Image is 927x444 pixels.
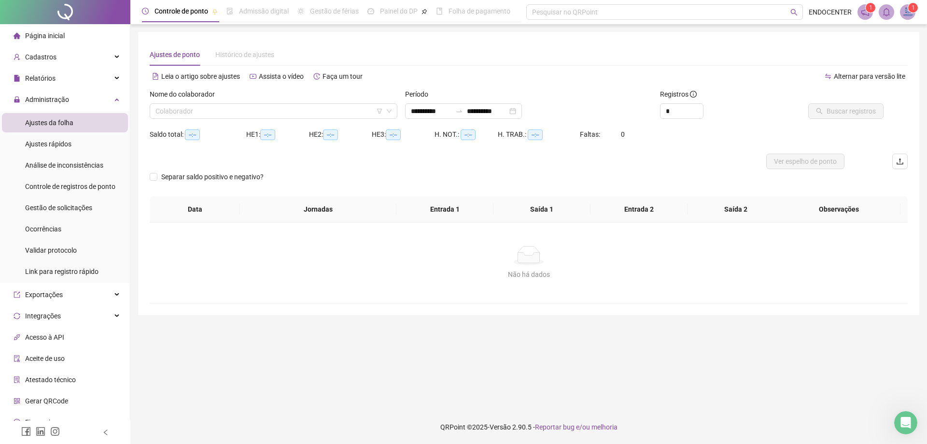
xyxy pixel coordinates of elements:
span: 1 [912,4,915,11]
span: linkedin [36,427,45,436]
span: left [102,429,109,436]
span: Integrações [25,312,61,320]
span: export [14,291,20,298]
span: down [386,108,392,114]
div: Saldo total: [150,129,246,140]
span: Leia o artigo sobre ajustes [161,72,240,80]
span: upload [896,158,904,165]
span: qrcode [14,398,20,404]
sup: 1 [866,3,875,13]
span: dollar [14,419,20,426]
span: Histórico de ajustes [215,51,274,58]
span: api [14,334,20,341]
th: Saída 1 [493,196,590,223]
span: Ocorrências [25,225,61,233]
span: Administração [25,96,69,103]
th: Entrada 2 [590,196,688,223]
div: HE 2: [309,129,372,140]
span: Gerar QRCode [25,397,68,405]
span: Acesso à API [25,333,64,341]
span: ENDOCENTER [809,7,852,17]
span: clock-circle [142,8,149,14]
span: info-circle [690,91,697,98]
span: Página inicial [25,32,65,40]
footer: QRPoint © 2025 - 2.90.5 - [130,410,927,444]
th: Saída 2 [688,196,785,223]
span: history [313,73,320,80]
th: Entrada 1 [396,196,493,223]
span: 1 [869,4,872,11]
img: 10211 [900,5,915,19]
span: bell [882,8,891,16]
span: Observações [785,204,893,215]
span: --:-- [185,129,200,140]
button: Buscar registros [808,103,884,119]
span: instagram [50,427,60,436]
span: sync [14,313,20,319]
span: Aceite de uso [25,355,65,362]
span: facebook [21,427,31,436]
th: Jornadas [240,196,396,223]
label: Nome do colaborador [150,89,221,100]
div: Não há dados [161,269,896,280]
span: Separar saldo positivo e negativo? [157,172,267,182]
span: Faça um tour [323,72,363,80]
span: Assista o vídeo [259,72,304,80]
span: --:-- [323,129,338,140]
div: HE 3: [372,129,435,140]
span: swap-right [455,107,463,115]
span: Painel do DP [380,7,418,15]
span: --:-- [461,129,476,140]
span: solution [14,376,20,383]
span: Faltas: [580,130,602,138]
span: dashboard [367,8,374,14]
span: book [436,8,443,14]
span: Análise de inconsistências [25,161,103,169]
span: Registros [660,89,697,100]
span: Link para registro rápido [25,268,98,275]
div: H. TRAB.: [498,129,580,140]
span: Relatórios [25,74,56,82]
span: Reportar bug e/ou melhoria [535,423,618,431]
span: notification [861,8,870,16]
th: Data [150,196,240,223]
span: filter [377,108,382,114]
label: Período [405,89,435,100]
div: H. NOT.: [435,129,498,140]
span: Controle de registros de ponto [25,183,115,190]
span: Exportações [25,291,63,299]
span: Versão [490,423,511,431]
span: Alternar para versão lite [834,72,905,80]
span: file-done [226,8,233,14]
span: file-text [152,73,159,80]
span: Validar protocolo [25,246,77,254]
span: 0 [621,130,625,138]
button: Ver espelho de ponto [766,154,844,169]
span: pushpin [212,9,218,14]
span: --:-- [386,129,401,140]
span: Ajustes de ponto [150,51,200,58]
span: pushpin [421,9,427,14]
span: Folha de pagamento [449,7,510,15]
span: file [14,75,20,82]
span: Financeiro [25,418,56,426]
iframe: Intercom live chat [894,411,917,434]
span: Ajustes rápidos [25,140,71,148]
span: Ajustes da folha [25,119,73,127]
span: home [14,32,20,39]
span: --:-- [528,129,543,140]
th: Observações [777,196,900,223]
span: --:-- [260,129,275,140]
sup: Atualize o seu contato no menu Meus Dados [908,3,918,13]
span: Admissão digital [239,7,289,15]
span: search [790,9,798,16]
span: Atestado técnico [25,376,76,384]
span: Gestão de solicitações [25,204,92,212]
span: to [455,107,463,115]
span: swap [825,73,831,80]
span: lock [14,96,20,103]
span: Cadastros [25,53,56,61]
span: youtube [250,73,256,80]
span: Controle de ponto [154,7,208,15]
span: sun [297,8,304,14]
